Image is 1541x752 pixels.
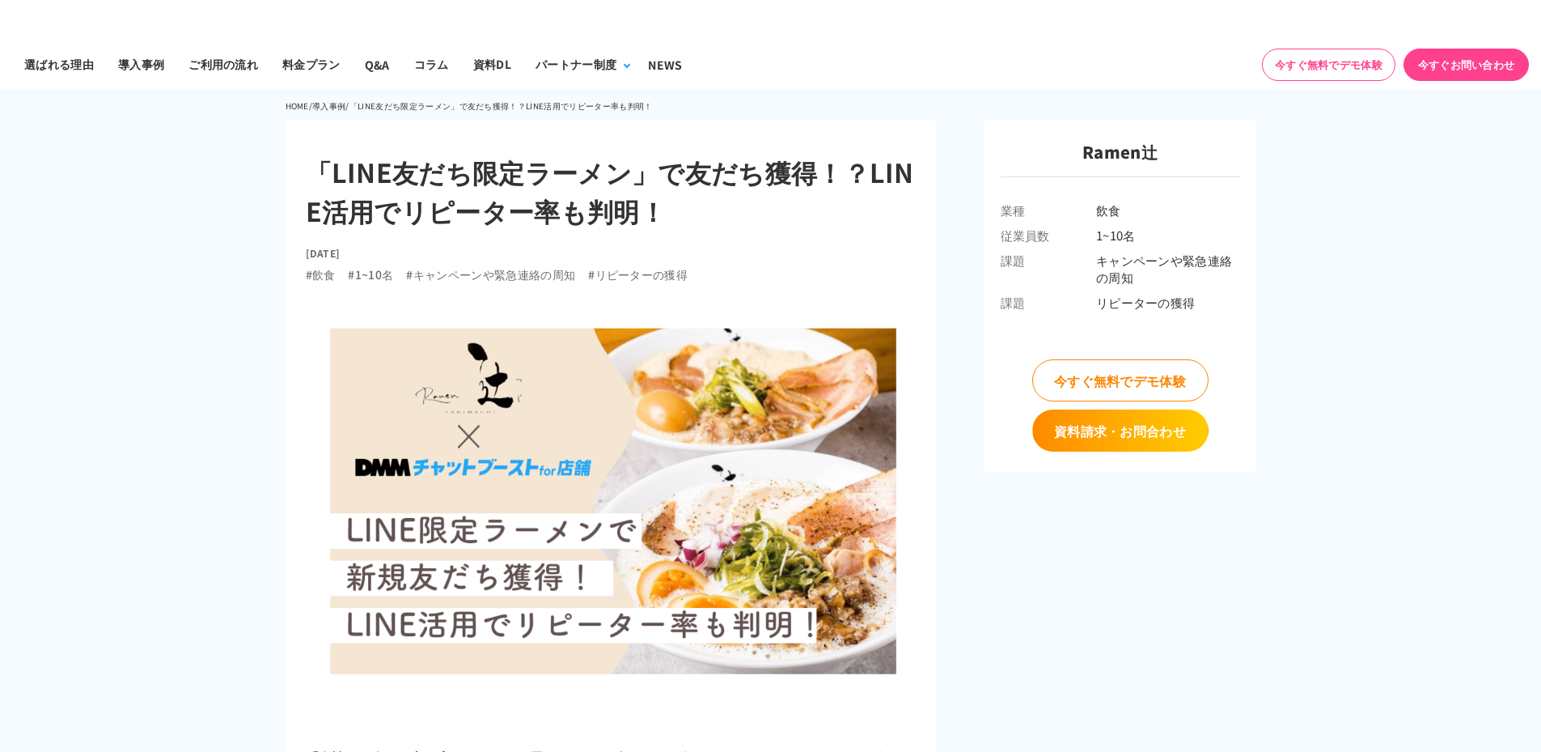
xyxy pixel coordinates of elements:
span: キャンペーンや緊急連絡の周知 [1096,252,1240,286]
a: HOME [286,100,309,112]
span: リピーターの獲得 [1096,294,1240,311]
li: / [309,96,312,116]
span: 1~10名 [1096,227,1240,244]
span: 飲食 [1096,202,1240,219]
h1: 「LINE友だち限定ラーメン」で友だち獲得！？LINE活用でリピーター率も判明！ [306,152,916,230]
a: ご利用の流れ [176,40,270,89]
a: 選ばれる理由 [12,40,106,89]
a: 料金プラン [270,40,353,89]
a: 資料DL [461,40,523,89]
span: 業種 [1001,202,1096,219]
li: #キャンペーンや緊急連絡の周知 [406,266,575,283]
a: 今すぐ無料でデモ体験 [1032,359,1209,401]
span: 従業員数 [1001,227,1096,244]
a: 導入事例 [312,100,345,112]
a: NEWS [636,40,694,89]
h3: Ramen辻 [1001,140,1240,177]
a: 資料請求・お問合わせ [1032,410,1209,452]
div: パートナー制度 [536,56,616,73]
a: 今すぐ無料でデモ体験 [1262,49,1395,81]
a: 今すぐお問い合わせ [1403,49,1529,81]
a: コラム [402,40,461,89]
li: #1~10名 [348,266,393,283]
li: 「LINE友だち限定ラーメン」で友だち獲得！？LINE活用でリピーター率も判明！ [349,96,653,116]
li: / [345,96,349,116]
time: [DATE] [306,246,341,260]
span: 課題 [1001,252,1096,286]
a: Q&A [353,40,402,89]
a: 導入事例 [106,40,176,89]
li: #リピーターの獲得 [588,266,688,283]
li: #飲食 [306,266,336,283]
span: 課題 [1001,294,1096,311]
